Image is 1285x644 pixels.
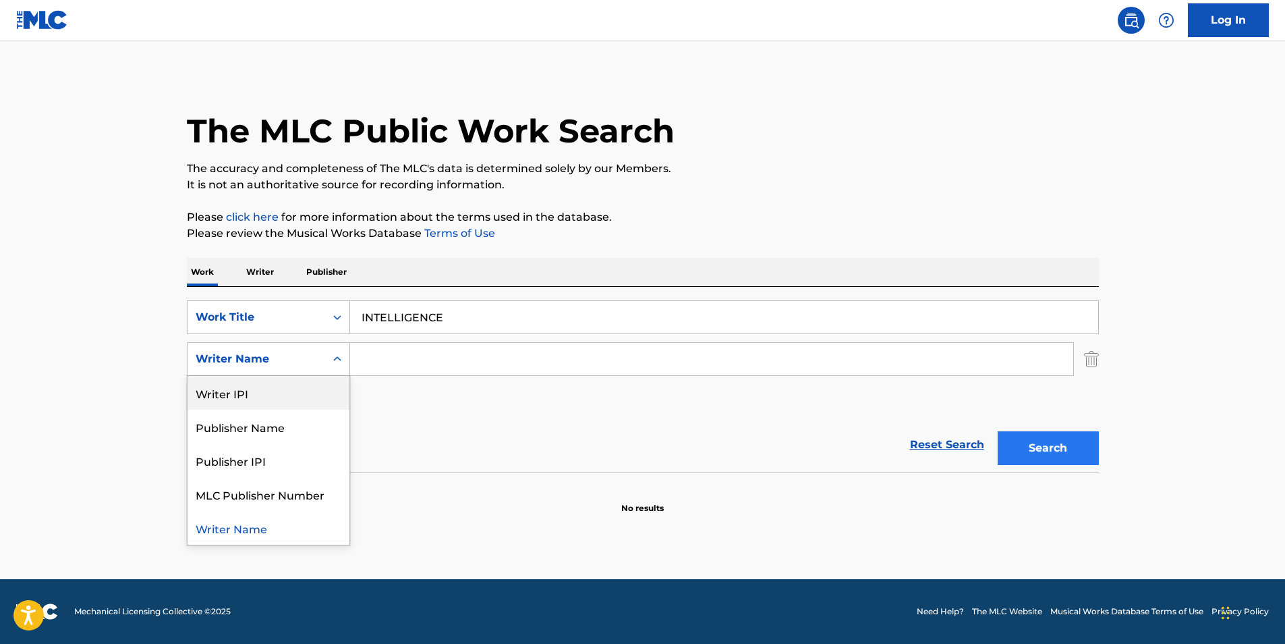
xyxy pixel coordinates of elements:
p: Please for more information about the terms used in the database. [187,209,1099,225]
div: Work Title [196,309,317,325]
button: Search [998,431,1099,465]
div: MLC Publisher Number [188,477,349,511]
iframe: Chat Widget [1218,579,1285,644]
p: Work [187,258,218,286]
p: Writer [242,258,278,286]
div: Writer IPI [188,376,349,410]
p: No results [621,486,664,514]
a: click here [226,211,279,223]
a: Terms of Use [422,227,495,240]
img: Delete Criterion [1084,342,1099,376]
div: Publisher IPI [188,444,349,477]
p: The accuracy and completeness of The MLC's data is determined solely by our Members. [187,161,1099,177]
a: The MLC Website [972,606,1042,618]
div: Writer Name [188,511,349,545]
a: Reset Search [903,430,991,460]
p: Publisher [302,258,351,286]
img: search [1123,12,1139,28]
a: Privacy Policy [1211,606,1269,618]
p: It is not an authoritative source for recording information. [187,177,1099,193]
p: Please review the Musical Works Database [187,225,1099,242]
img: MLC Logo [16,10,68,30]
h1: The MLC Public Work Search [187,111,675,151]
div: Help [1153,7,1180,34]
a: Musical Works Database Terms of Use [1050,606,1203,618]
div: Publisher Name [188,410,349,444]
img: logo [16,603,58,620]
span: Mechanical Licensing Collective © 2025 [74,606,231,618]
a: Log In [1188,3,1269,37]
div: Writer Name [196,351,317,367]
form: Search Form [187,300,1099,472]
img: help [1158,12,1174,28]
div: Drag [1222,593,1230,633]
a: Need Help? [917,606,964,618]
a: Public Search [1118,7,1145,34]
